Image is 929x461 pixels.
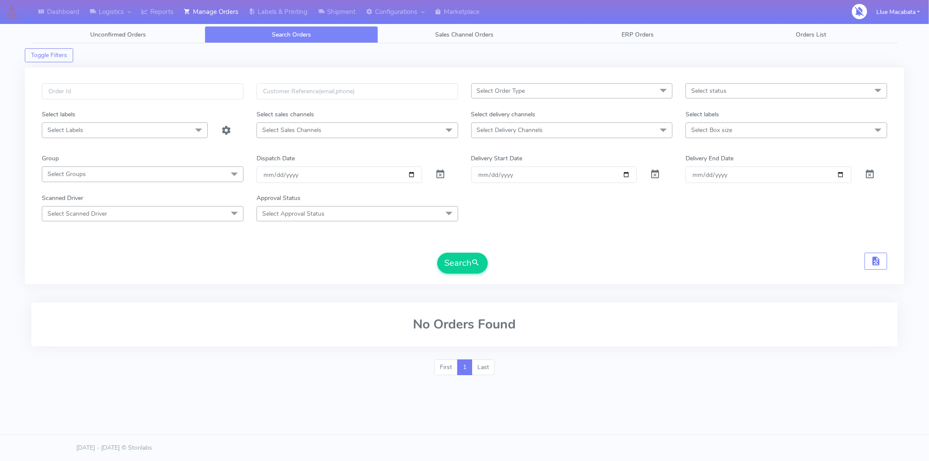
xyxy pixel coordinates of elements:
h2: No Orders Found [42,317,887,332]
span: Select Scanned Driver [47,210,107,218]
span: Sales Channel Orders [435,31,493,39]
span: Select Labels [47,126,83,134]
input: Order Id [42,83,243,99]
span: Search Orders [272,31,311,39]
button: Search [437,253,488,274]
ul: Tabs [31,26,898,43]
label: Delivery End Date [686,154,733,163]
label: Select sales channels [257,110,314,119]
span: ERP Orders [622,31,654,39]
label: Delivery Start Date [471,154,523,163]
span: Select status [691,87,726,95]
button: Toggle Filters [25,48,73,62]
label: Approval Status [257,193,301,203]
input: Customer Reference(email,phone) [257,83,458,99]
label: Group [42,154,59,163]
button: Llue Macabata [870,3,926,21]
span: Select Box size [691,126,732,134]
span: Select Delivery Channels [477,126,543,134]
label: Select labels [42,110,75,119]
span: Select Groups [47,170,86,178]
span: Unconfirmed Orders [90,31,146,39]
label: Select delivery channels [471,110,536,119]
a: 1 [457,359,472,375]
span: Select Sales Channels [262,126,321,134]
span: Orders List [796,31,826,39]
label: Scanned Driver [42,193,83,203]
span: Select Approval Status [262,210,324,218]
label: Dispatch Date [257,154,295,163]
label: Select labels [686,110,719,119]
span: Select Order Type [477,87,525,95]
